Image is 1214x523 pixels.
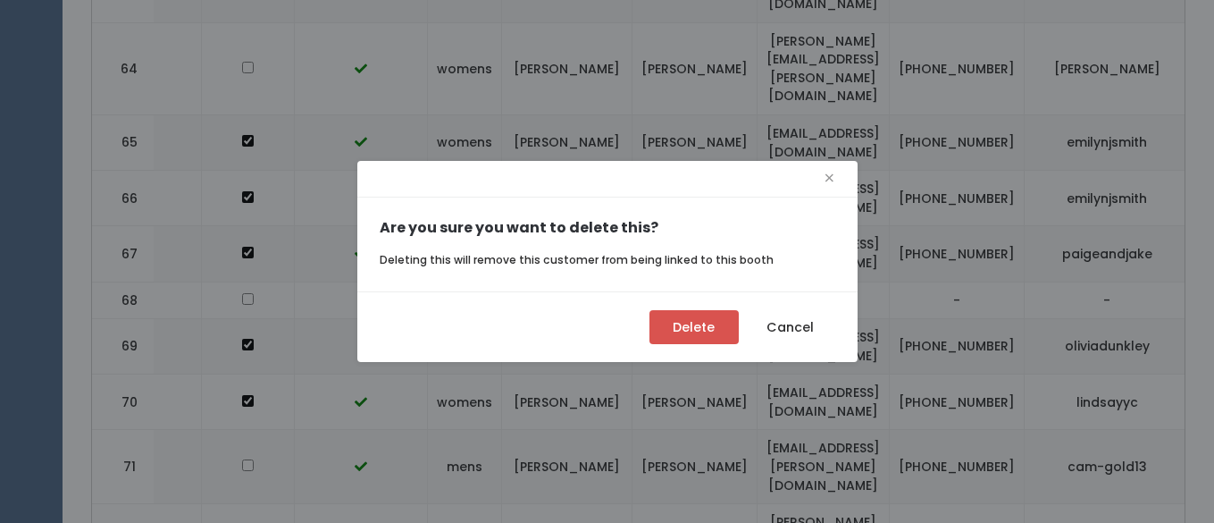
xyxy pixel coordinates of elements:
small: Deleting this will remove this customer from being linked to this booth [380,252,774,267]
span: × [824,164,835,192]
h5: Are you sure you want to delete this? [380,220,835,236]
button: Close [824,164,835,193]
button: Cancel [746,310,835,344]
button: Delete [649,310,739,344]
